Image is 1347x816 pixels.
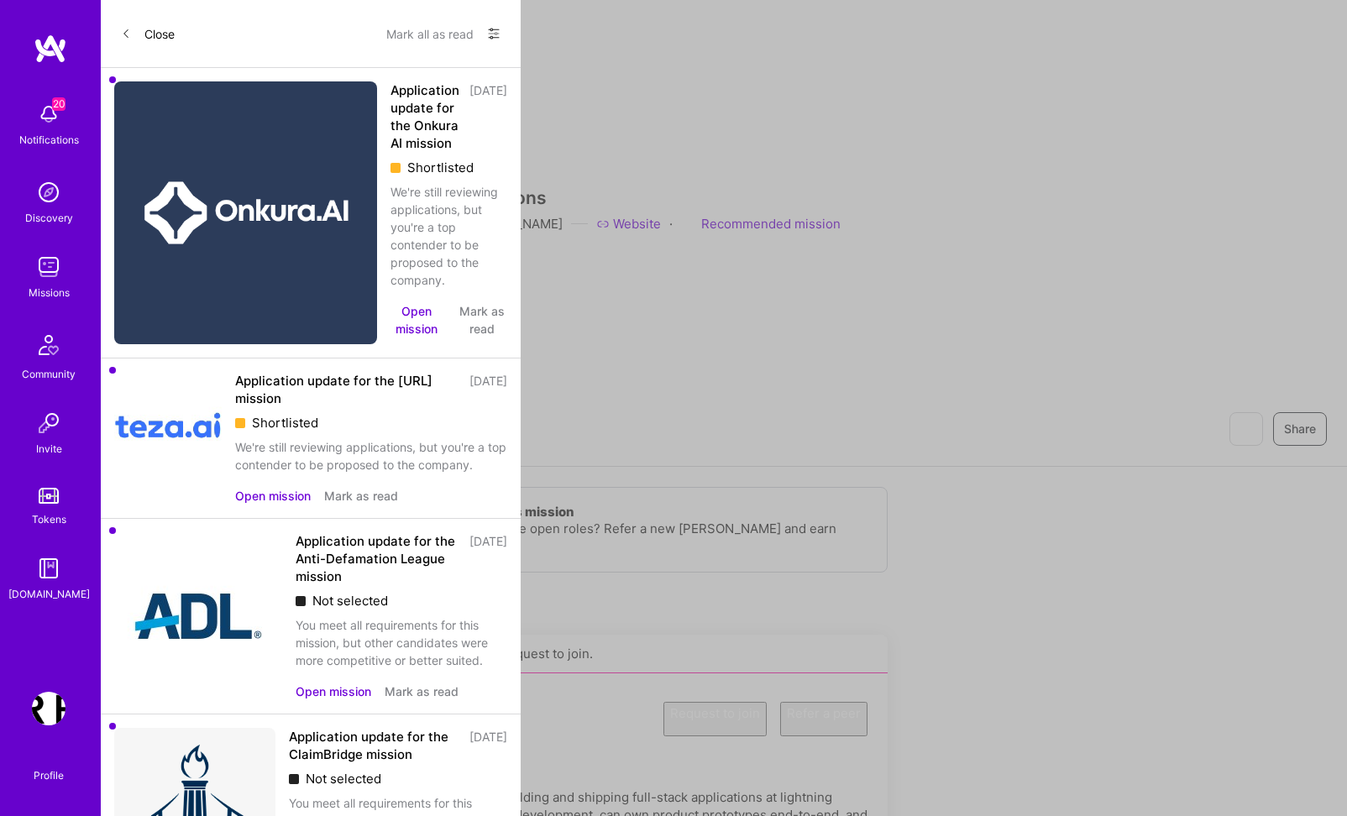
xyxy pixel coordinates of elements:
[22,365,76,383] div: Community
[32,97,66,131] img: bell
[114,81,377,344] img: Company Logo
[235,438,507,473] div: We're still reviewing applications, but you're a top contender to be proposed to the company.
[25,209,73,227] div: Discovery
[28,749,70,782] a: Profile
[32,510,66,528] div: Tokens
[296,592,507,609] div: Not selected
[36,440,62,458] div: Invite
[456,302,507,337] button: Mark as read
[386,20,474,47] button: Mark all as read
[469,81,507,152] div: [DATE]
[52,97,66,111] span: 20
[8,585,90,603] div: [DOMAIN_NAME]
[235,372,459,407] div: Application update for the [URL] mission
[469,372,507,407] div: [DATE]
[39,488,59,504] img: tokens
[34,766,64,782] div: Profile
[469,532,507,585] div: [DATE]
[29,284,70,301] div: Missions
[29,325,69,365] img: Community
[121,20,175,47] button: Close
[28,692,70,725] a: Terr.ai: Building an Innovative Real Estate Platform
[469,728,507,763] div: [DATE]
[114,372,222,479] img: Company Logo
[296,683,371,700] button: Open mission
[390,81,459,152] div: Application update for the Onkura AI mission
[235,414,507,432] div: Shortlisted
[289,728,459,763] div: Application update for the ClaimBridge mission
[32,250,66,284] img: teamwork
[296,616,507,669] div: You meet all requirements for this mission, but other candidates were more competitive or better ...
[32,175,66,209] img: discovery
[385,683,459,700] button: Mark as read
[390,159,507,176] div: Shortlisted
[235,487,311,505] button: Open mission
[324,487,398,505] button: Mark as read
[19,131,79,149] div: Notifications
[390,302,443,337] button: Open mission
[34,34,67,64] img: logo
[32,552,66,585] img: guide book
[32,692,66,725] img: Terr.ai: Building an Innovative Real Estate Platform
[390,183,507,289] div: We're still reviewing applications, but you're a top contender to be proposed to the company.
[289,770,507,787] div: Not selected
[114,532,282,700] img: Company Logo
[32,406,66,440] img: Invite
[296,532,459,585] div: Application update for the Anti-Defamation League mission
